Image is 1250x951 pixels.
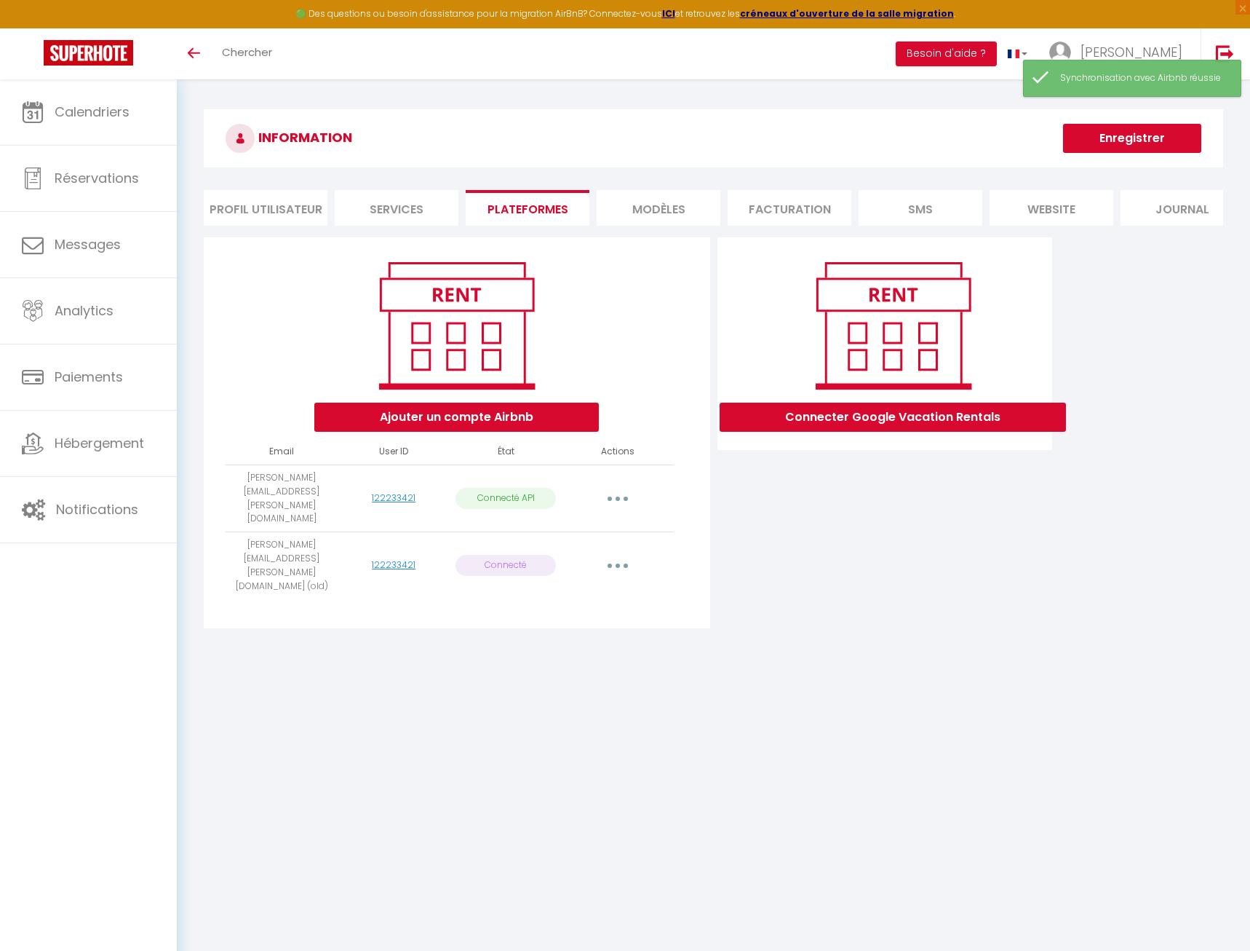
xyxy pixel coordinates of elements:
[226,532,338,599] td: [PERSON_NAME][EMAIL_ADDRESS][PERSON_NAME][DOMAIN_NAME] (old)
[597,190,720,226] li: MODÈLES
[55,434,144,452] span: Hébergement
[55,169,139,187] span: Réservations
[1080,43,1182,61] span: [PERSON_NAME]
[1049,42,1071,63] img: ...
[55,368,123,386] span: Paiements
[455,488,556,509] p: Connecté API
[728,190,851,226] li: Facturation
[12,6,55,50] button: Ouvrir le widget de chat LiveChat
[204,109,1223,167] h3: INFORMATION
[56,500,138,518] span: Notifications
[335,190,458,226] li: Services
[800,256,986,395] img: rent.png
[338,439,450,465] th: User ID
[55,103,130,121] span: Calendriers
[55,235,121,253] span: Messages
[450,439,562,465] th: État
[720,403,1066,432] button: Connecter Google Vacation Rentals
[1060,71,1226,85] div: Synchronisation avec Airbnb réussie
[990,190,1113,226] li: website
[44,40,133,66] img: Super Booking
[204,190,327,226] li: Profil Utilisateur
[662,7,675,20] a: ICI
[466,190,589,226] li: Plateformes
[1038,28,1201,79] a: ... [PERSON_NAME]
[455,555,556,576] p: Connecté
[226,439,338,465] th: Email
[372,492,415,504] a: 122233421
[1120,190,1244,226] li: Journal
[222,44,272,60] span: Chercher
[226,465,338,532] td: [PERSON_NAME][EMAIL_ADDRESS][PERSON_NAME][DOMAIN_NAME]
[314,403,599,432] button: Ajouter un compte Airbnb
[211,28,283,79] a: Chercher
[896,42,997,66] button: Besoin d'aide ?
[562,439,674,465] th: Actions
[55,301,114,320] span: Analytics
[1216,44,1234,63] img: logout
[1188,885,1239,940] iframe: Chat
[1063,124,1201,153] button: Enregistrer
[364,256,549,395] img: rent.png
[859,190,982,226] li: SMS
[372,559,415,571] a: 122233421
[740,7,954,20] a: créneaux d'ouverture de la salle migration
